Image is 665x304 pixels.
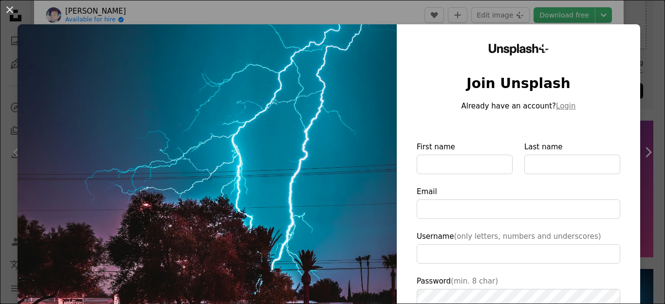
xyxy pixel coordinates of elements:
[454,232,601,241] span: (only letters, numbers and underscores)
[524,141,620,174] label: Last name
[556,100,575,112] button: Login
[417,155,513,174] input: First name
[417,186,620,219] label: Email
[417,231,620,264] label: Username
[417,100,620,112] p: Already have an account?
[417,199,620,219] input: Email
[417,75,620,92] h1: Join Unsplash
[417,244,620,264] input: Username(only letters, numbers and underscores)
[417,141,513,174] label: First name
[451,277,498,286] span: (min. 8 char)
[524,155,620,174] input: Last name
